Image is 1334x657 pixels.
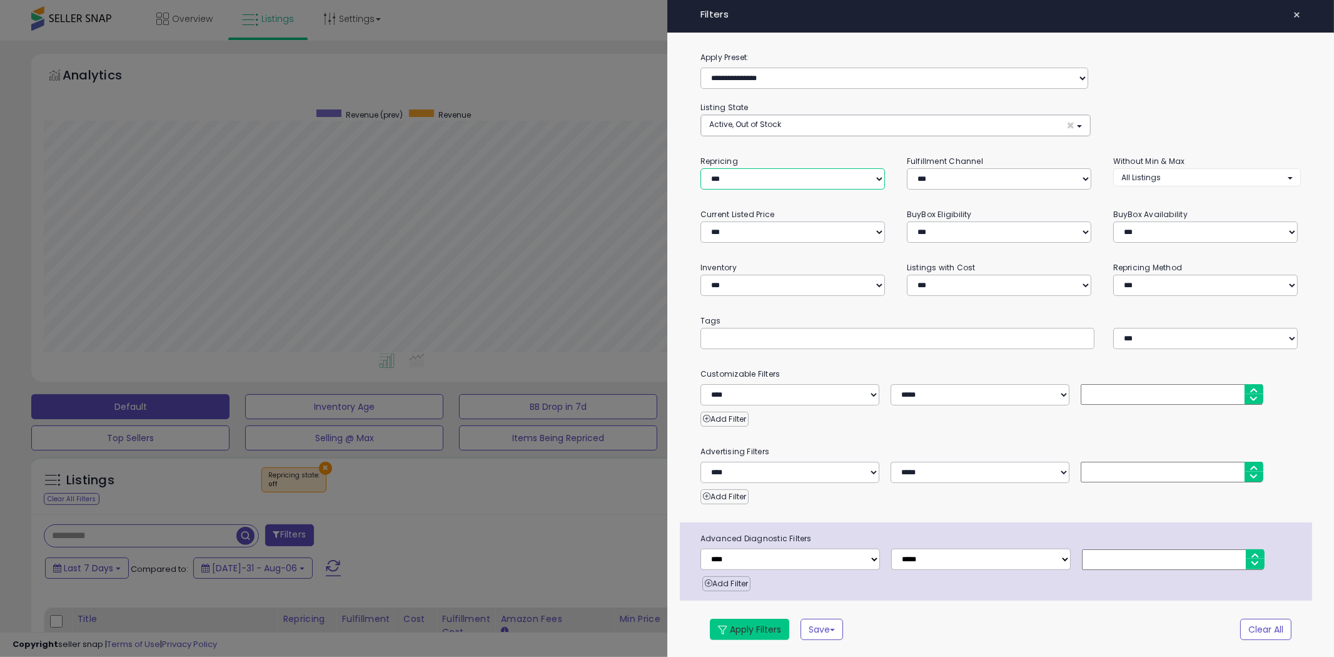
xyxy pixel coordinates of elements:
[1113,168,1301,186] button: All Listings
[1121,172,1161,183] span: All Listings
[700,156,738,166] small: Repricing
[691,51,1310,64] label: Apply Preset:
[1240,619,1291,640] button: Clear All
[691,445,1310,459] small: Advertising Filters
[907,262,976,273] small: Listings with Cost
[1113,209,1188,220] small: BuyBox Availability
[702,576,750,591] button: Add Filter
[700,9,1301,20] h4: Filters
[1293,6,1301,24] span: ×
[1113,156,1185,166] small: Without Min & Max
[701,115,1090,136] button: Active, Out of Stock ×
[907,209,972,220] small: BuyBox Eligibility
[691,367,1310,381] small: Customizable Filters
[907,156,983,166] small: Fulfillment Channel
[700,412,749,427] button: Add Filter
[1113,262,1183,273] small: Repricing Method
[691,532,1312,546] span: Advanced Diagnostic Filters
[801,619,843,640] button: Save
[710,619,789,640] button: Apply Filters
[1288,6,1306,24] button: ×
[700,262,737,273] small: Inventory
[700,102,749,113] small: Listing State
[1066,119,1074,132] span: ×
[700,489,749,504] button: Add Filter
[700,209,774,220] small: Current Listed Price
[691,314,1310,328] small: Tags
[709,119,781,130] span: Active, Out of Stock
